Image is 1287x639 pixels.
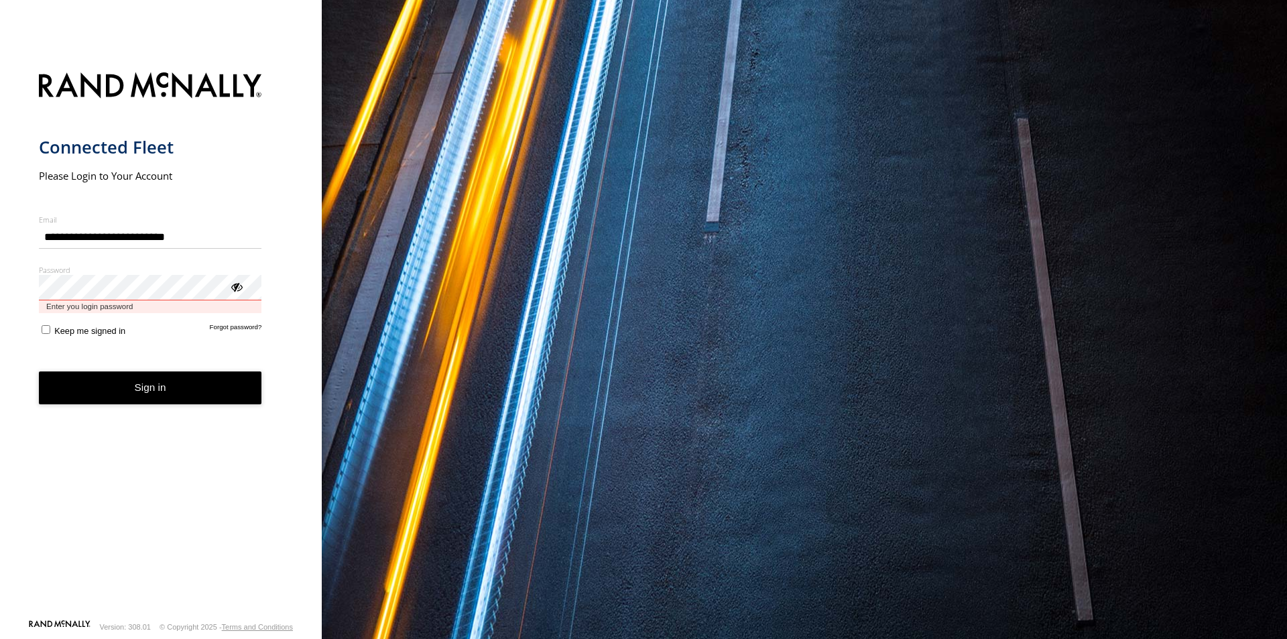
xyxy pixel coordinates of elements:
label: Password [39,265,262,275]
span: Enter you login password [39,300,262,313]
span: Keep me signed in [54,326,125,336]
img: Rand McNally [39,70,262,104]
label: Email [39,215,262,225]
a: Terms and Conditions [222,623,293,631]
a: Forgot password? [210,323,262,336]
div: © Copyright 2025 - [160,623,293,631]
input: Keep me signed in [42,325,50,334]
div: ViewPassword [229,280,243,293]
h2: Please Login to Your Account [39,169,262,182]
div: Version: 308.01 [100,623,151,631]
form: main [39,64,284,619]
h1: Connected Fleet [39,136,262,158]
button: Sign in [39,371,262,404]
a: Visit our Website [29,620,90,634]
